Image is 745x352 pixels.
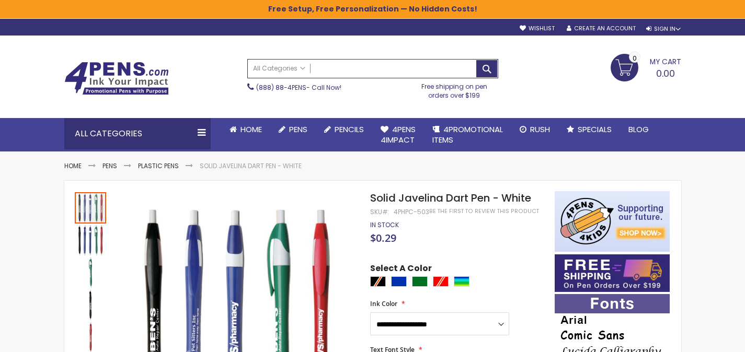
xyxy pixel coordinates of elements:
div: Sign In [646,25,681,33]
div: 4PHPC-503 [394,208,429,216]
strong: SKU [370,207,389,216]
img: Solid Javelina Dart Pen - White [75,257,106,288]
div: Solid Javelina Dart Pen - White [75,288,107,321]
span: 4PROMOTIONAL ITEMS [432,124,503,145]
span: - Call Now! [256,83,341,92]
img: Solid Javelina Dart Pen - White [75,289,106,321]
a: Plastic Pens [138,161,179,170]
div: Solid Javelina Dart Pen - White [75,191,107,224]
img: Solid Javelina Dart Pen - White [75,225,106,256]
a: Create an Account [567,25,636,32]
a: 0.00 0 [611,54,681,80]
a: All Categories [248,60,311,77]
a: Rush [511,118,558,141]
span: $0.29 [370,231,396,245]
div: Free shipping on pen orders over $199 [410,78,498,99]
span: Ink Color [370,299,397,308]
a: Home [221,118,270,141]
span: In stock [370,220,399,229]
a: (888) 88-4PENS [256,83,306,92]
a: 4PROMOTIONALITEMS [424,118,511,152]
a: Pens [270,118,316,141]
div: Green [412,276,428,287]
a: Specials [558,118,620,141]
span: 0.00 [656,67,675,80]
div: Solid Javelina Dart Pen - White [75,256,107,288]
span: All Categories [253,64,305,73]
img: 4Pens Custom Pens and Promotional Products [64,62,169,95]
span: Rush [530,124,550,135]
a: Pencils [316,118,372,141]
a: 4Pens4impact [372,118,424,152]
span: Select A Color [370,263,432,277]
img: Free shipping on orders over $199 [555,254,670,292]
div: Solid Javelina Dart Pen - White [75,224,107,256]
span: Blog [628,124,649,135]
div: Availability [370,221,399,229]
div: Assorted [454,276,469,287]
a: Home [64,161,82,170]
span: Home [240,124,262,135]
div: Blue [391,276,407,287]
a: Wishlist [520,25,555,32]
a: Blog [620,118,657,141]
li: Solid Javelina Dart Pen - White [200,162,302,170]
span: 4Pens 4impact [381,124,416,145]
a: Pens [102,161,117,170]
span: Pens [289,124,307,135]
img: 4pens 4 kids [555,191,670,252]
span: Solid Javelina Dart Pen - White [370,191,531,205]
div: All Categories [64,118,211,149]
a: Be the first to review this product [429,207,539,215]
span: Pencils [335,124,364,135]
span: Specials [578,124,612,135]
span: 0 [633,53,637,63]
